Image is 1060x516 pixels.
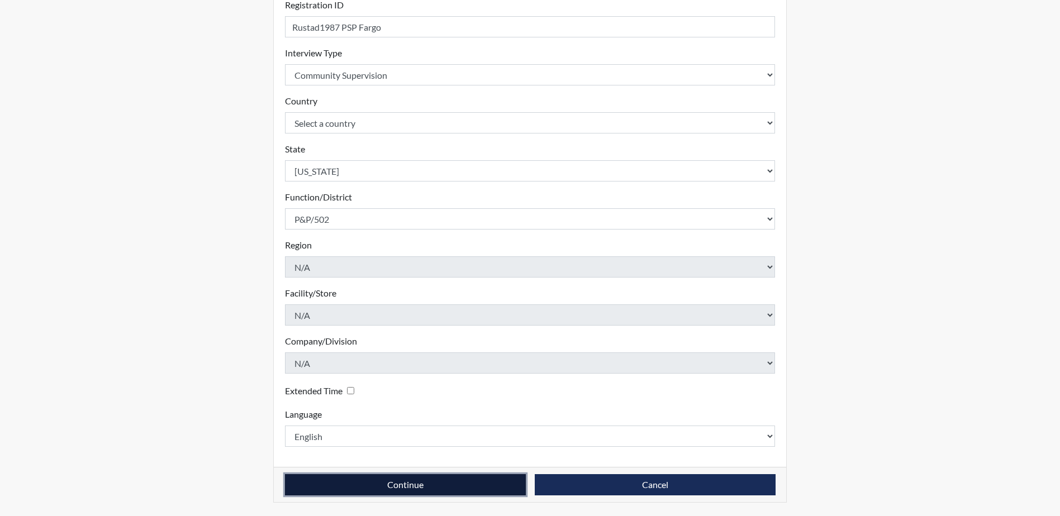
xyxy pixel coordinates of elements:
[285,286,336,300] label: Facility/Store
[285,94,317,108] label: Country
[285,142,305,156] label: State
[285,384,343,398] label: Extended Time
[285,238,312,252] label: Region
[535,474,776,495] button: Cancel
[285,383,359,399] div: Checking this box will provide the interviewee with an accomodation of extra time to answer each ...
[285,408,322,421] label: Language
[285,46,342,60] label: Interview Type
[285,190,352,204] label: Function/District
[285,474,526,495] button: Continue
[285,16,776,37] input: Insert a Registration ID, which needs to be a unique alphanumeric value for each interviewee
[285,335,357,348] label: Company/Division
